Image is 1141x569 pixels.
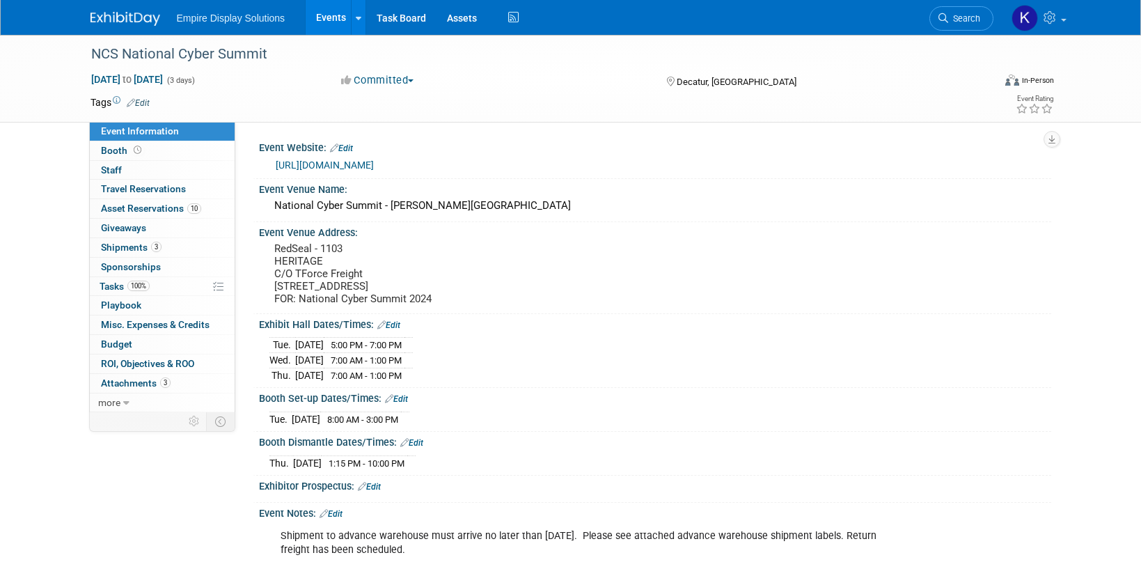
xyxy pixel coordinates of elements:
[259,432,1051,450] div: Booth Dismantle Dates/Times:
[90,161,235,180] a: Staff
[90,296,235,315] a: Playbook
[101,319,210,330] span: Misc. Expenses & Credits
[385,394,408,404] a: Edit
[98,397,120,408] span: more
[101,145,144,156] span: Booth
[187,203,201,214] span: 10
[91,95,150,109] td: Tags
[1005,75,1019,86] img: Format-Inperson.png
[327,414,398,425] span: 8:00 AM - 3:00 PM
[90,374,235,393] a: Attachments3
[259,137,1051,155] div: Event Website:
[90,315,235,334] a: Misc. Expenses & Credits
[91,73,164,86] span: [DATE] [DATE]
[90,277,235,296] a: Tasks100%
[166,76,195,85] span: (3 days)
[320,509,343,519] a: Edit
[101,299,141,311] span: Playbook
[90,393,235,412] a: more
[259,222,1051,240] div: Event Venue Address:
[182,412,207,430] td: Personalize Event Tab Strip
[259,314,1051,332] div: Exhibit Hall Dates/Times:
[101,242,162,253] span: Shipments
[90,180,235,198] a: Travel Reservations
[131,145,144,155] span: Booth not reserved yet
[90,141,235,160] a: Booth
[151,242,162,252] span: 3
[120,74,134,85] span: to
[86,42,973,67] div: NCS National Cyber Summit
[269,368,295,382] td: Thu.
[259,388,1051,406] div: Booth Set-up Dates/Times:
[160,377,171,388] span: 3
[295,353,324,368] td: [DATE]
[677,77,796,87] span: Decatur, [GEOGRAPHIC_DATA]
[101,338,132,350] span: Budget
[101,203,201,214] span: Asset Reservations
[331,371,402,381] span: 7:00 AM - 1:00 PM
[377,320,400,330] a: Edit
[127,281,150,291] span: 100%
[295,338,324,353] td: [DATE]
[127,98,150,108] a: Edit
[292,412,320,426] td: [DATE]
[90,122,235,141] a: Event Information
[259,476,1051,494] div: Exhibitor Prospectus:
[269,455,293,470] td: Thu.
[206,412,235,430] td: Toggle Event Tabs
[259,503,1051,521] div: Event Notes:
[90,219,235,237] a: Giveaways
[948,13,980,24] span: Search
[101,261,161,272] span: Sponsorships
[929,6,993,31] a: Search
[90,335,235,354] a: Budget
[331,340,402,350] span: 5:00 PM - 7:00 PM
[330,143,353,153] a: Edit
[400,438,423,448] a: Edit
[293,455,322,470] td: [DATE]
[101,377,171,389] span: Attachments
[101,358,194,369] span: ROI, Objectives & ROO
[90,354,235,373] a: ROI, Objectives & ROO
[269,338,295,353] td: Tue.
[1021,75,1054,86] div: In-Person
[331,355,402,366] span: 7:00 AM - 1:00 PM
[100,281,150,292] span: Tasks
[269,353,295,368] td: Wed.
[911,72,1055,93] div: Event Format
[269,412,292,426] td: Tue.
[259,179,1051,196] div: Event Venue Name:
[90,199,235,218] a: Asset Reservations10
[329,458,404,469] span: 1:15 PM - 10:00 PM
[91,12,160,26] img: ExhibitDay
[177,13,285,24] span: Empire Display Solutions
[90,258,235,276] a: Sponsorships
[90,238,235,257] a: Shipments3
[336,73,419,88] button: Committed
[269,195,1041,217] div: National Cyber Summit - [PERSON_NAME][GEOGRAPHIC_DATA]
[101,125,179,137] span: Event Information
[101,164,122,176] span: Staff
[358,482,381,492] a: Edit
[101,183,186,194] span: Travel Reservations
[271,522,898,564] div: Shipment to advance warehouse must arrive no later than [DATE]. Please see attached advance wareh...
[1012,5,1038,31] img: Katelyn Hurlock
[295,368,324,382] td: [DATE]
[1016,95,1053,102] div: Event Rating
[274,242,574,305] pre: RedSeal - 1103 HERITAGE C/O TForce Freight [STREET_ADDRESS] FOR: National Cyber Summit 2024
[101,222,146,233] span: Giveaways
[276,159,374,171] a: [URL][DOMAIN_NAME]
